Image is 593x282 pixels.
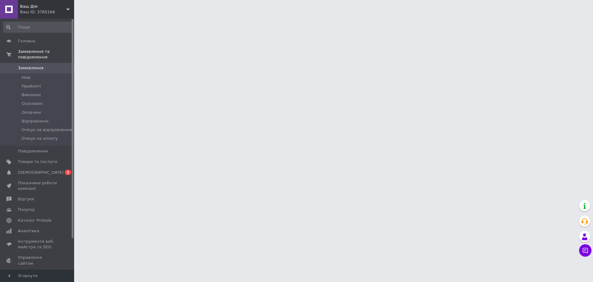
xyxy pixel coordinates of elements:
span: Інструменти веб-майстра та SEO [18,239,57,250]
span: Очікує на оплату [22,136,58,141]
span: Замовлення [18,65,44,71]
span: Скасовані [22,101,43,106]
span: Ваш Дім [20,4,66,9]
span: Показники роботи компанії [18,180,57,191]
span: Відправлено [22,118,48,124]
span: Товари та послуги [18,159,57,164]
span: Виконані [22,92,41,98]
span: Каталог ProSale [18,218,51,223]
span: Повідомлення [18,148,48,154]
span: Очікує на відправлення [22,127,72,133]
span: [DEMOGRAPHIC_DATA] [18,170,64,175]
span: 1 [65,170,71,175]
span: Прийняті [22,83,41,89]
span: Відгуки [18,196,34,202]
span: Покупці [18,207,35,212]
span: Аналітика [18,228,39,234]
span: Управління сайтом [18,255,57,266]
div: Ваш ID: 3765166 [20,9,74,15]
span: Головна [18,38,35,44]
span: Оплачені [22,110,41,115]
span: Нові [22,75,31,80]
span: Замовлення та повідомлення [18,49,74,60]
button: Чат з покупцем [579,244,591,257]
input: Пошук [3,22,73,33]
